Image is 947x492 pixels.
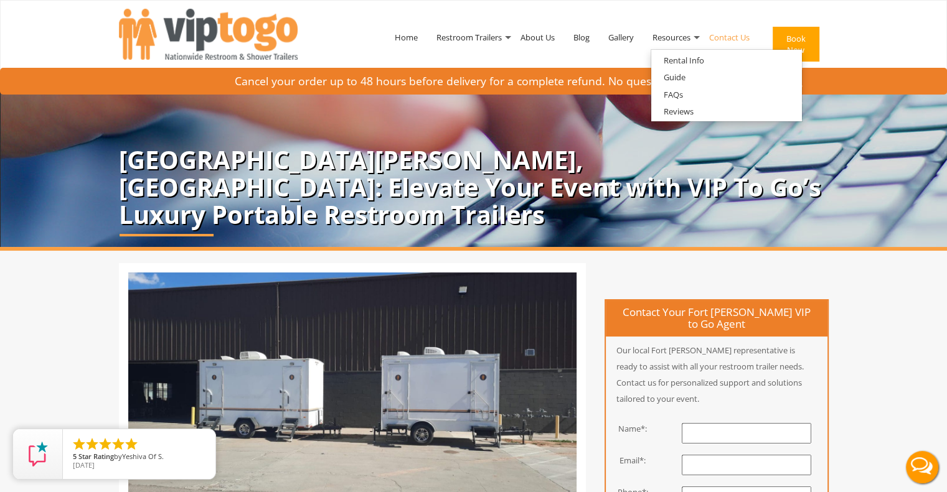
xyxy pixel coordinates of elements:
[897,442,947,492] button: Live Chat
[73,453,205,462] span: by
[119,9,298,60] img: VIPTOGO
[651,70,698,85] a: Guide
[124,437,139,452] li: 
[72,437,87,452] li: 
[599,5,643,70] a: Gallery
[700,5,759,70] a: Contact Us
[651,104,706,119] a: Reviews
[85,437,100,452] li: 
[564,5,599,70] a: Blog
[596,455,657,466] div: Email*:
[511,5,564,70] a: About Us
[78,452,114,461] span: Star Rating
[606,342,827,407] p: Our local Fort [PERSON_NAME] representative is ready to assist with all your restroom trailer nee...
[773,27,819,62] button: Book Now
[26,442,50,466] img: Review Rating
[643,5,700,70] a: Resources
[606,300,827,337] h4: Contact Your Fort [PERSON_NAME] VIP to Go Agent
[651,53,717,68] a: Rental Info
[98,437,113,452] li: 
[651,87,695,103] a: FAQs
[73,460,95,470] span: [DATE]
[596,423,657,435] div: Name*:
[385,5,427,70] a: Home
[119,146,829,228] p: [GEOGRAPHIC_DATA][PERSON_NAME], [GEOGRAPHIC_DATA]: Elevate Your Event with VIP To Go’s Luxury Por...
[759,5,829,88] a: Book Now
[427,5,511,70] a: Restroom Trailers
[73,452,77,461] span: 5
[122,452,164,461] span: Yeshiva Of S.
[111,437,126,452] li: 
